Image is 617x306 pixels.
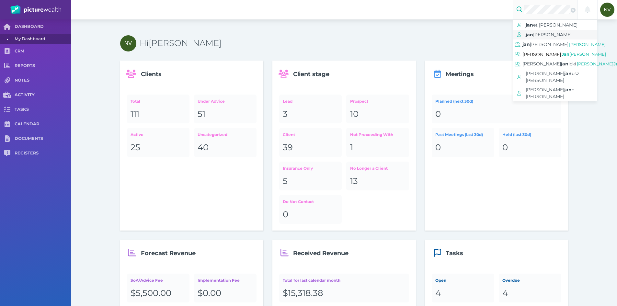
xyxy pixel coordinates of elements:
span: Under Advice [198,99,225,104]
span: [PERSON_NAME] [533,32,572,38]
span: e [PERSON_NAME] [526,87,574,99]
h3: Hi [PERSON_NAME] [140,38,568,49]
span: Not Proceeding With [350,132,393,137]
a: janet [PERSON_NAME] [513,20,597,30]
div: 40 [198,142,253,153]
a: Active25 [127,128,189,157]
span: Past Meetings (last 30d) [435,132,483,137]
span: jan [526,22,533,28]
div: $5,500.00 [131,288,186,299]
span: Client [283,132,295,137]
span: [PERSON_NAME] [522,61,561,67]
span: [PERSON_NAME] [522,50,561,59]
span: Forecast Revenue [141,250,196,257]
a: [PERSON_NAME]jane [PERSON_NAME] [513,85,597,101]
span: TASKS [15,107,71,112]
span: REGISTERS [15,151,71,156]
span: jan [564,87,572,93]
span: [PERSON_NAME] [530,41,568,47]
div: 13 [350,176,406,187]
a: [PERSON_NAME]janicki[PERSON_NAME]Janicki [513,59,597,69]
div: Nancy Vos [120,35,136,51]
span: No Longer a Client [350,166,388,171]
a: Held (last 30d)0 [499,128,561,157]
span: usz [PERSON_NAME] [526,71,579,83]
div: $15,318.38 [283,288,405,299]
span: Meetings [446,71,474,78]
div: 39 [283,142,338,153]
span: Jan [562,51,569,57]
span: Insurance Only [283,166,313,171]
a: Total for last calendar month$15,318.38 [279,274,409,302]
div: 4 [435,288,491,299]
a: Planned (next 30d)0 [432,95,562,123]
span: DASHBOARD [15,24,71,29]
span: jan [561,61,568,67]
span: [PERSON_NAME] [526,71,564,76]
span: [PERSON_NAME] [526,87,564,93]
div: 111 [131,109,186,120]
span: [PERSON_NAME] [577,61,613,66]
div: 10 [350,109,406,120]
span: Clients [141,71,162,78]
div: 5 [283,176,338,187]
a: jan[PERSON_NAME][PERSON_NAME] [513,40,597,49]
span: Total for last calendar month [283,278,340,283]
span: jan [564,71,572,76]
button: Clear [570,7,576,12]
span: Held (last 30d) [502,132,531,137]
div: 0 [435,142,491,153]
div: 0 [435,109,558,120]
span: icki [568,61,576,67]
span: Overdue [502,278,520,283]
span: Active [131,132,143,137]
div: $0.00 [198,288,253,299]
a: Total111 [127,95,189,123]
span: [PERSON_NAME] [569,51,606,57]
img: PW [10,5,61,14]
span: NOTES [15,78,71,83]
span: et [PERSON_NAME] [533,22,577,28]
span: Lead [283,99,292,104]
div: 51 [198,109,253,120]
span: My Dashboard [15,34,69,44]
span: jan [526,32,533,38]
span: SoA/Advice Fee [131,278,163,283]
span: NV [124,40,132,46]
span: Do Not Contact [283,199,314,204]
a: Past Meetings (last 30d)0 [432,128,494,157]
span: CRM [15,49,71,54]
span: Planned (next 30d) [435,99,473,104]
span: ACTIVITY [15,92,71,98]
div: 25 [131,142,186,153]
div: 4 [502,288,558,299]
a: [PERSON_NAME]Jan[PERSON_NAME] [513,50,597,59]
span: CALENDAR [15,121,71,127]
div: 0 [283,209,338,220]
div: Nancy Vos [600,3,614,17]
div: 0 [502,142,558,153]
span: Open [435,278,446,283]
span: [PERSON_NAME] [569,42,606,47]
div: 1 [350,142,406,153]
span: Client stage [293,71,329,78]
div: 3 [283,109,338,120]
a: Under Advice51 [194,95,257,123]
span: jan [522,41,530,47]
span: REPORTS [15,63,71,69]
span: Received Revenue [293,250,348,257]
a: jan[PERSON_NAME] [513,30,597,40]
span: Tasks [446,250,463,257]
span: DOCUMENTS [15,136,71,142]
span: NV [604,7,611,12]
span: Prospect [350,99,368,104]
span: Uncategorized [198,132,227,137]
span: Implementation Fee [198,278,240,283]
a: [PERSON_NAME]janusz [PERSON_NAME] [513,69,597,85]
span: Total [131,99,140,104]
